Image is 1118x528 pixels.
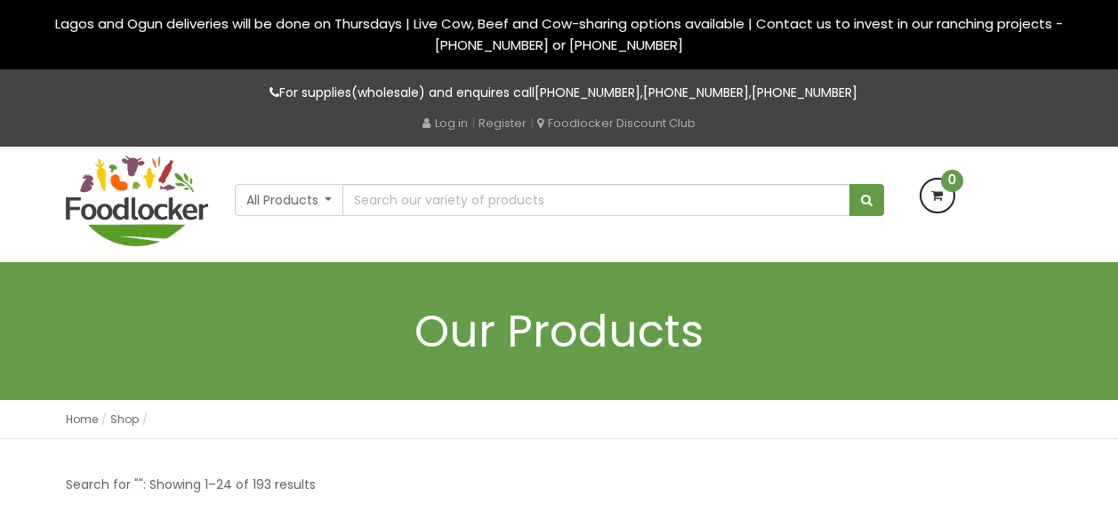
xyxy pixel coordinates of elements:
a: Foodlocker Discount Club [537,115,696,132]
p: For supplies(wholesale) and enquires call , , [66,83,1053,103]
a: [PHONE_NUMBER] [643,84,749,101]
span: 0 [941,170,963,192]
span: | [471,114,475,132]
span: | [530,114,534,132]
p: Search for "": Showing 1–24 of 193 results [66,475,316,495]
a: [PHONE_NUMBER] [535,84,640,101]
span: Lagos and Ogun deliveries will be done on Thursdays | Live Cow, Beef and Cow-sharing options avai... [55,14,1063,54]
a: [PHONE_NUMBER] [752,84,857,101]
a: Shop [110,412,139,427]
input: Search our variety of products [342,184,849,216]
button: All Products [235,184,344,216]
img: FoodLocker [66,156,208,246]
h1: Our Products [66,307,1053,356]
a: Log in [422,115,468,132]
a: Home [66,412,98,427]
a: Register [479,115,527,132]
